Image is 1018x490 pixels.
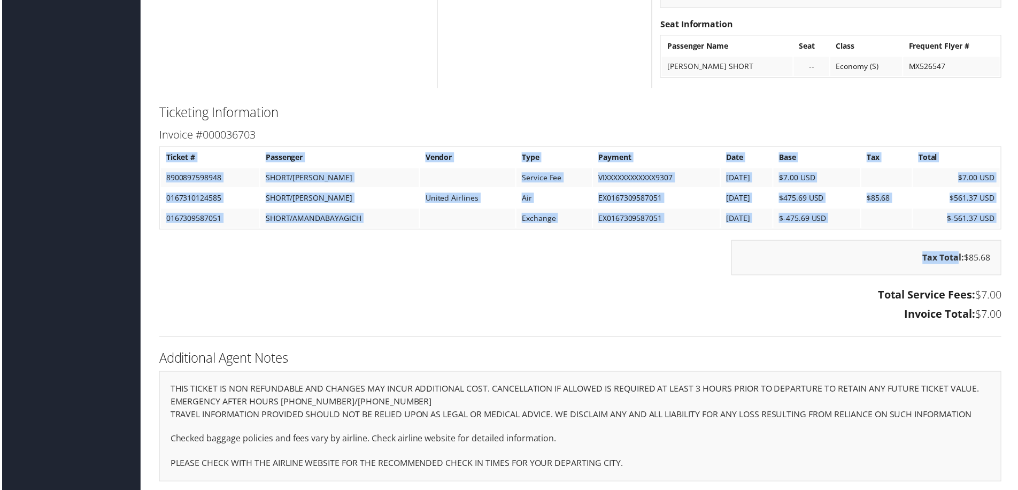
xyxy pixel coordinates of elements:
[775,210,862,229] td: $-475.69 USD
[662,37,794,56] th: Passenger Name
[259,149,419,168] th: Passenger
[593,210,721,229] td: EX0167309587051
[662,57,794,76] td: [PERSON_NAME] SHORT
[158,104,1004,122] h2: Ticketing Information
[593,189,721,209] td: EX0167309587051
[905,57,1002,76] td: MX526547
[259,169,419,188] td: SHORT/[PERSON_NAME]
[593,149,721,168] th: Payment
[159,169,258,188] td: 8900897598948
[905,37,1002,56] th: Frequent Flyer #
[775,169,862,188] td: $7.00 USD
[795,37,831,56] th: Seat
[732,241,1004,277] div: $85.68
[915,210,1002,229] td: $-561.37 USD
[159,189,258,209] td: 0167310124585
[775,149,862,168] th: Base
[880,289,977,303] strong: Total Service Fees:
[158,350,1004,369] h2: Additional Agent Notes
[169,458,992,472] p: PLEASE CHECK WITH THE AIRLINE WEBSITE FOR THE RECOMMENDED CHECK IN TIMES FOR YOUR DEPARTING CITY.
[158,128,1004,143] h3: Invoice #000036703
[722,189,774,209] td: [DATE]
[906,308,977,323] strong: Invoice Total:
[420,189,515,209] td: United Airlines
[775,189,862,209] td: $475.69 USD
[159,149,258,168] th: Ticket #
[159,210,258,229] td: 0167309587051
[259,210,419,229] td: SHORT/AMANDABAYAGICH
[863,149,914,168] th: Tax
[169,434,992,448] p: Checked baggage policies and fees vary by airline. Check airline website for detailed information.
[832,57,904,76] td: Economy (S)
[722,149,774,168] th: Date
[593,169,721,188] td: VIXXXXXXXXXXXX9307
[800,62,826,72] div: --
[863,189,914,209] td: $85.68
[722,210,774,229] td: [DATE]
[661,19,734,30] strong: Seat Information
[259,189,419,209] td: SHORT/[PERSON_NAME]
[516,149,592,168] th: Type
[915,189,1002,209] td: $561.37 USD
[420,149,515,168] th: Vendor
[158,373,1004,484] div: THIS TICKET IS NON REFUNDABLE AND CHANGES MAY INCUR ADDITIONAL COST. CANCELLATION IF ALLOWED IS R...
[722,169,774,188] td: [DATE]
[516,210,592,229] td: Exchange
[516,169,592,188] td: Service Fee
[832,37,904,56] th: Class
[915,169,1002,188] td: $7.00 USD
[158,308,1004,323] h3: $7.00
[915,149,1002,168] th: Total
[169,410,992,424] p: TRAVEL INFORMATION PROVIDED SHOULD NOT BE RELIED UPON AS LEGAL OR MEDICAL ADVICE. WE DISCLAIM ANY...
[516,189,592,209] td: Air
[924,253,966,265] strong: Tax Total:
[158,289,1004,304] h3: $7.00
